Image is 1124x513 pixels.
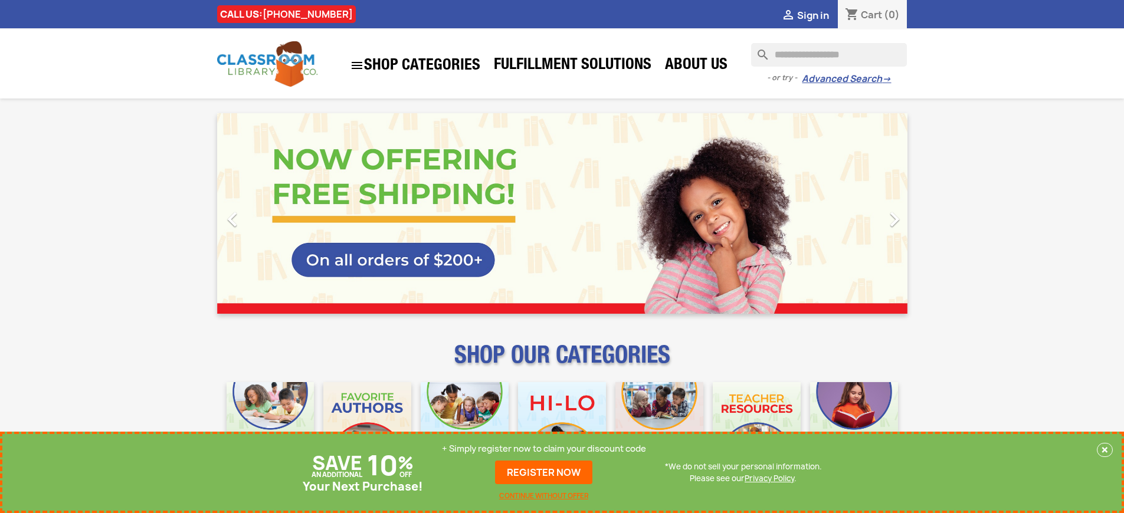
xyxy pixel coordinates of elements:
img: CLC_Dyslexia_Mobile.jpg [810,382,898,470]
a: Next [804,113,907,314]
a: About Us [659,54,733,78]
img: CLC_Teacher_Resources_Mobile.jpg [713,382,801,470]
span: Sign in [797,9,829,22]
span: → [882,73,891,85]
span: (0) [884,8,900,21]
i:  [880,205,909,234]
a: SHOP CATEGORIES [344,52,486,78]
i:  [218,205,247,234]
p: SHOP OUR CATEGORIES [217,351,907,373]
img: CLC_Favorite_Authors_Mobile.jpg [323,382,411,470]
a: Fulfillment Solutions [488,54,657,78]
a: [PHONE_NUMBER] [263,8,353,21]
img: CLC_HiLo_Mobile.jpg [518,382,606,470]
div: CALL US: [217,5,356,23]
i:  [781,9,795,23]
span: - or try - [767,72,802,84]
a:  Sign in [781,9,829,22]
i:  [350,58,364,73]
img: CLC_Fiction_Nonfiction_Mobile.jpg [615,382,703,470]
input: Search [751,43,907,67]
i: shopping_cart [845,8,859,22]
a: Advanced Search→ [802,73,891,85]
img: Classroom Library Company [217,41,317,87]
img: CLC_Phonics_And_Decodables_Mobile.jpg [421,382,509,470]
a: Previous [217,113,321,314]
ul: Carousel container [217,113,907,314]
span: Cart [861,8,882,21]
img: CLC_Bulk_Mobile.jpg [227,382,314,470]
i: search [751,43,765,57]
